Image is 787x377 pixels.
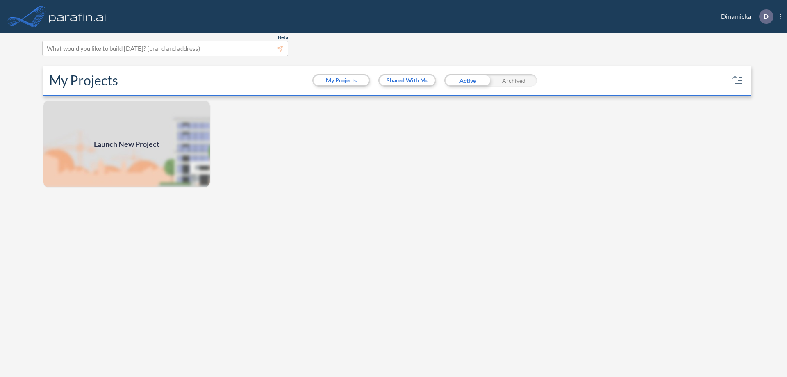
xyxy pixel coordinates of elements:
[47,8,108,25] img: logo
[764,13,769,20] p: D
[49,73,118,88] h2: My Projects
[278,34,288,41] span: Beta
[444,74,491,87] div: Active
[43,100,211,188] a: Launch New Project
[380,75,435,85] button: Shared With Me
[314,75,369,85] button: My Projects
[731,74,744,87] button: sort
[94,139,159,150] span: Launch New Project
[491,74,537,87] div: Archived
[43,100,211,188] img: add
[709,9,781,24] div: Dinamicka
